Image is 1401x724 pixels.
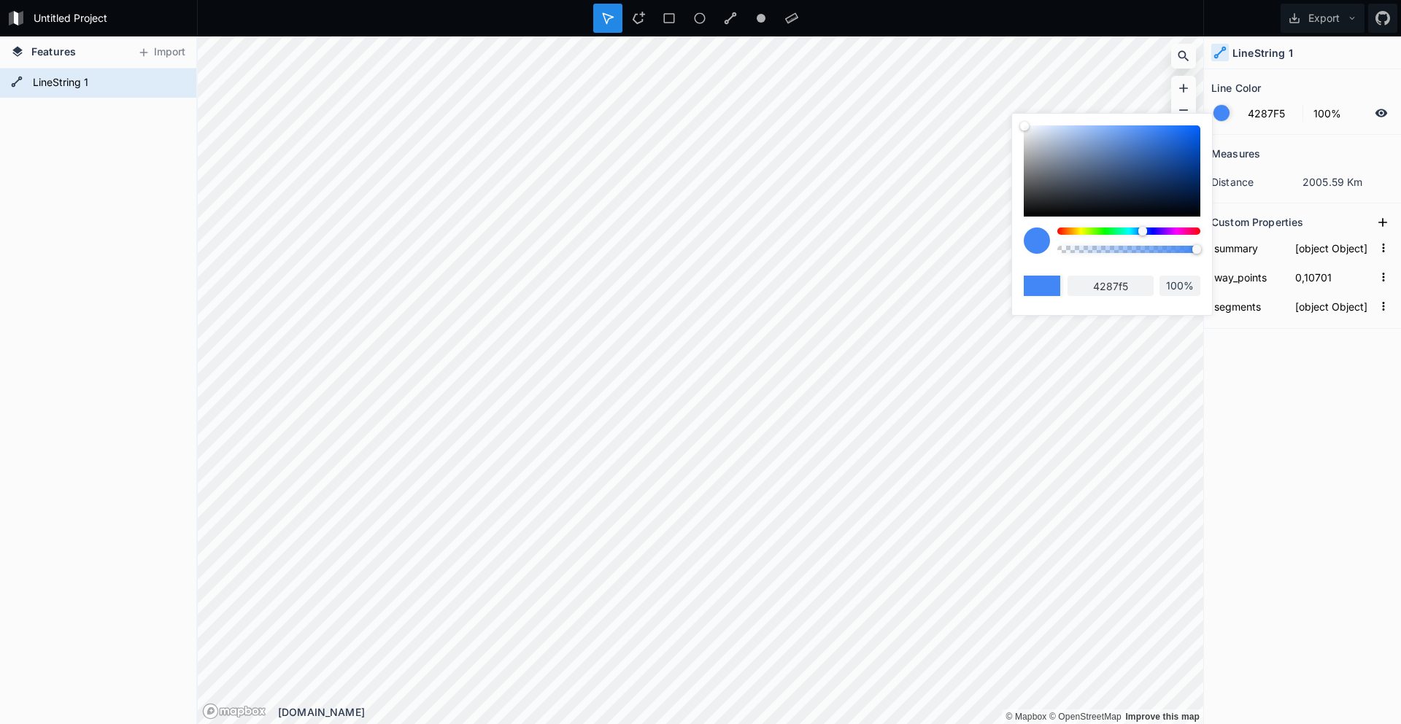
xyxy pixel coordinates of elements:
[1292,295,1373,317] input: Empty
[1292,237,1373,259] input: Empty
[1006,712,1046,722] a: Mapbox
[1292,266,1373,288] input: Empty
[1281,4,1365,33] button: Export
[130,41,193,64] button: Import
[1211,77,1261,99] h2: Line Color
[1232,45,1293,61] h4: LineString 1
[1211,211,1303,233] h2: Custom Properties
[278,704,1203,720] div: [DOMAIN_NAME]
[1049,712,1122,722] a: OpenStreetMap
[1211,295,1285,317] input: Name
[31,44,76,59] span: Features
[1211,266,1285,288] input: Name
[1211,237,1285,259] input: Name
[1211,174,1302,190] dt: distance
[1125,712,1200,722] a: Map feedback
[202,703,266,720] a: Mapbox logo
[1211,142,1260,165] h2: Measures
[1302,174,1394,190] dd: 2005.59 Km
